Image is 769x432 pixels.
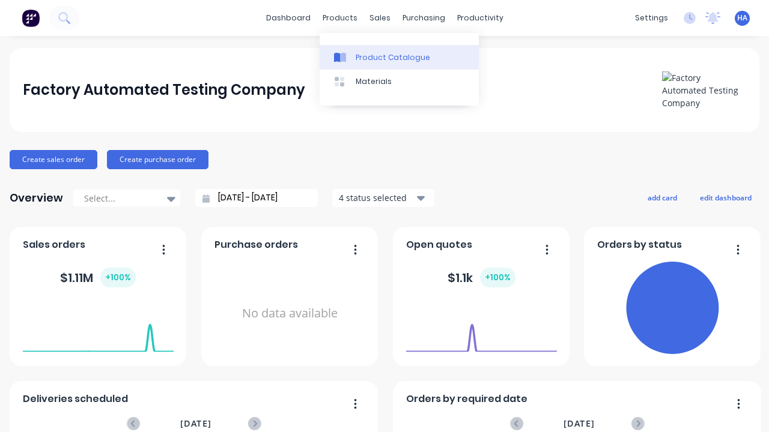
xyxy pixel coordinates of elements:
[23,392,128,406] span: Deliveries scheduled
[23,238,85,252] span: Sales orders
[564,417,595,430] span: [DATE]
[480,268,515,287] div: + 100 %
[662,71,746,109] img: Factory Automated Testing Company
[448,268,515,287] div: $ 1.1k
[451,9,509,27] div: productivity
[597,238,682,252] span: Orders by status
[10,186,63,210] div: Overview
[214,257,365,370] div: No data available
[180,417,211,430] span: [DATE]
[260,9,317,27] a: dashboard
[397,9,451,27] div: purchasing
[317,9,363,27] div: products
[100,268,136,287] div: + 100 %
[356,52,430,63] div: Product Catalogue
[23,78,305,102] div: Factory Automated Testing Company
[107,150,208,169] button: Create purchase order
[356,76,392,87] div: Materials
[406,392,527,406] span: Orders by required date
[320,45,479,69] a: Product Catalogue
[640,190,685,205] button: add card
[60,268,136,287] div: $ 1.11M
[406,238,472,252] span: Open quotes
[214,238,298,252] span: Purchase orders
[692,190,759,205] button: edit dashboard
[339,191,415,204] div: 4 status selected
[22,9,40,27] img: Factory
[332,189,434,207] button: 4 status selected
[737,13,747,23] span: HA
[629,9,674,27] div: settings
[363,9,397,27] div: sales
[320,70,479,94] a: Materials
[10,150,97,169] button: Create sales order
